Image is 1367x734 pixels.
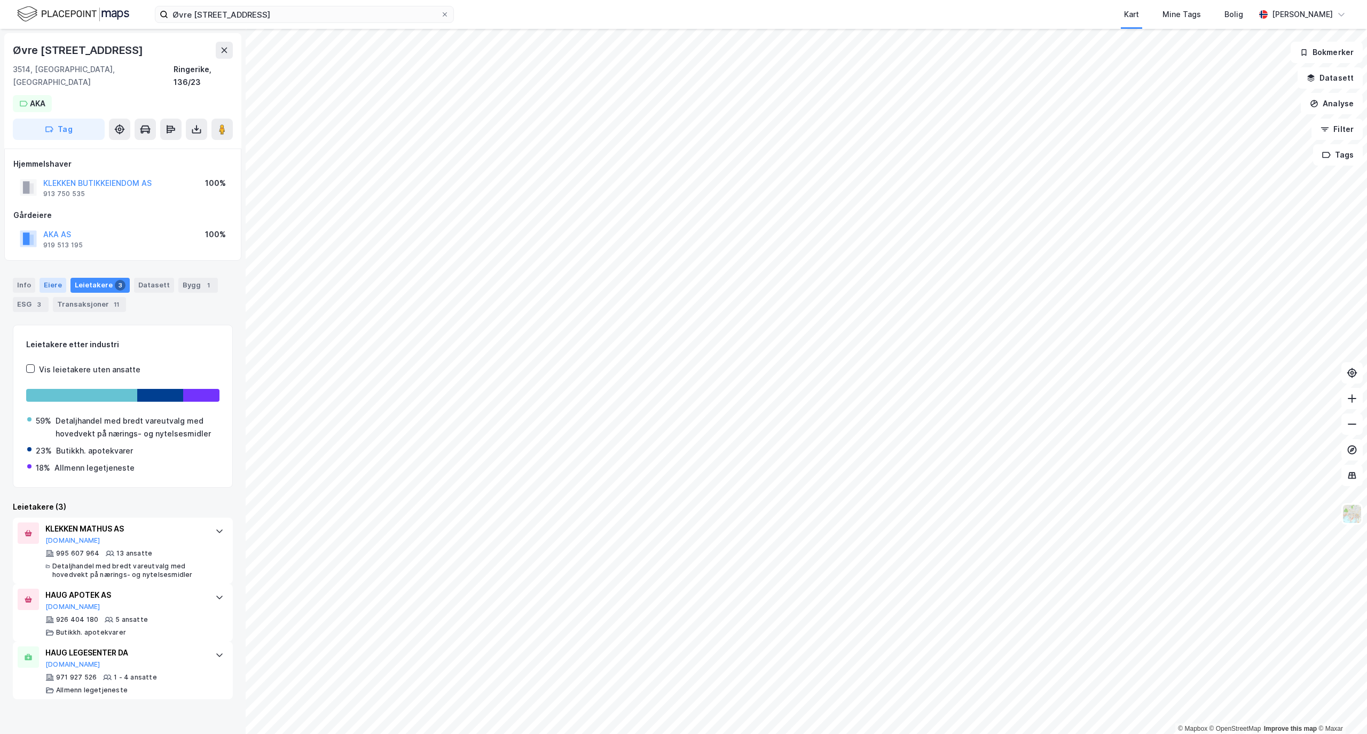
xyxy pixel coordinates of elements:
[45,522,205,535] div: KLEKKEN MATHUS AS
[52,562,205,579] div: Detaljhandel med bredt vareutvalg med hovedvekt på nærings- og nytelsesmidler
[1162,8,1201,21] div: Mine Tags
[168,6,441,22] input: Søk på adresse, matrikkel, gårdeiere, leietakere eller personer
[1342,504,1362,524] img: Z
[56,673,97,682] div: 971 927 526
[1298,67,1363,89] button: Datasett
[1301,93,1363,114] button: Analyse
[39,363,140,376] div: Vis leietakere uten ansatte
[36,462,50,474] div: 18%
[205,177,226,190] div: 100%
[13,158,232,170] div: Hjemmelshaver
[40,278,66,293] div: Eiere
[54,462,135,474] div: Allmenn legetjeneste
[30,97,45,110] div: AKA
[43,241,83,249] div: 919 513 195
[1224,8,1243,21] div: Bolig
[34,299,44,310] div: 3
[205,228,226,241] div: 100%
[1313,144,1363,166] button: Tags
[111,299,122,310] div: 11
[13,501,233,513] div: Leietakere (3)
[13,119,105,140] button: Tag
[13,42,145,59] div: Øvre [STREET_ADDRESS]
[115,615,148,624] div: 5 ansatte
[17,5,129,24] img: logo.f888ab2527a4732fd821a326f86c7f29.svg
[1314,683,1367,734] iframe: Chat Widget
[36,415,51,427] div: 59%
[203,280,214,291] div: 1
[1209,725,1261,732] a: OpenStreetMap
[56,628,126,637] div: Butikkh. apotekvarer
[13,297,49,312] div: ESG
[114,673,157,682] div: 1 - 4 ansatte
[1291,42,1363,63] button: Bokmerker
[1272,8,1333,21] div: [PERSON_NAME]
[45,603,100,611] button: [DOMAIN_NAME]
[45,646,205,659] div: HAUG LEGESENTER DA
[70,278,130,293] div: Leietakere
[1264,725,1317,732] a: Improve this map
[56,615,98,624] div: 926 404 180
[178,278,218,293] div: Bygg
[26,338,219,351] div: Leietakere etter industri
[13,278,35,293] div: Info
[45,536,100,545] button: [DOMAIN_NAME]
[116,549,152,558] div: 13 ansatte
[174,63,233,89] div: Ringerike, 136/23
[56,444,133,457] div: Butikkh. apotekvarer
[13,209,232,222] div: Gårdeiere
[56,415,218,440] div: Detaljhandel med bredt vareutvalg med hovedvekt på nærings- og nytelsesmidler
[134,278,174,293] div: Datasett
[56,549,99,558] div: 995 607 964
[115,280,125,291] div: 3
[36,444,52,457] div: 23%
[13,63,174,89] div: 3514, [GEOGRAPHIC_DATA], [GEOGRAPHIC_DATA]
[1124,8,1139,21] div: Kart
[43,190,85,198] div: 913 750 535
[53,297,126,312] div: Transaksjoner
[45,589,205,602] div: HAUG APOTEK AS
[56,686,128,694] div: Allmenn legetjeneste
[1178,725,1207,732] a: Mapbox
[1311,119,1363,140] button: Filter
[45,660,100,669] button: [DOMAIN_NAME]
